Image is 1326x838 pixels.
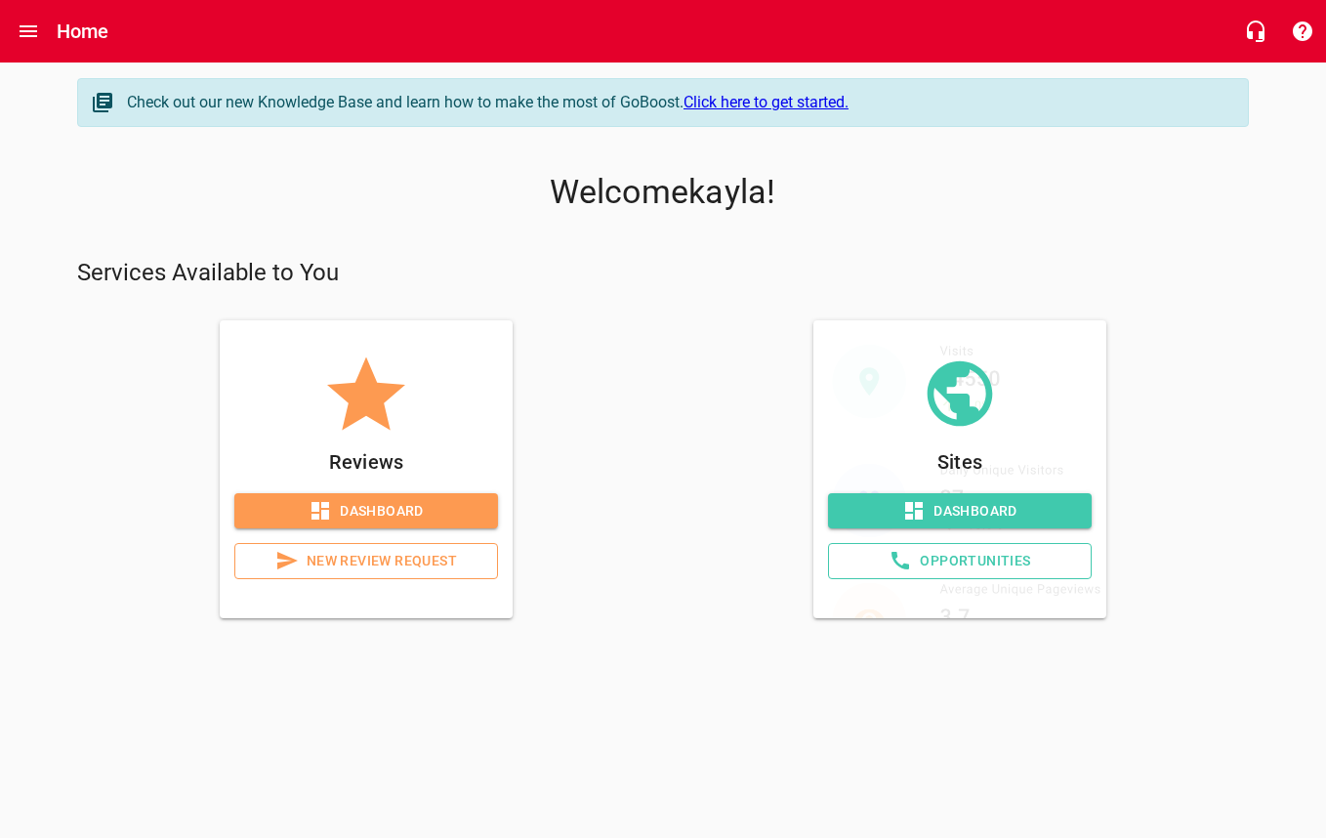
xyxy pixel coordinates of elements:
[828,446,1092,478] p: Sites
[1279,8,1326,55] button: Support Portal
[251,549,481,573] span: New Review Request
[234,543,498,579] a: New Review Request
[1232,8,1279,55] button: Live Chat
[828,493,1092,529] a: Dashboard
[234,446,498,478] p: Reviews
[5,8,52,55] button: Open drawer
[234,493,498,529] a: Dashboard
[127,91,1228,114] div: Check out our new Knowledge Base and learn how to make the most of GoBoost.
[250,499,482,524] span: Dashboard
[845,549,1075,573] span: Opportunities
[844,499,1076,524] span: Dashboard
[57,16,109,47] h6: Home
[828,543,1092,579] a: Opportunities
[77,258,1249,289] p: Services Available to You
[77,173,1249,212] p: Welcome kayla !
[684,93,849,111] a: Click here to get started.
